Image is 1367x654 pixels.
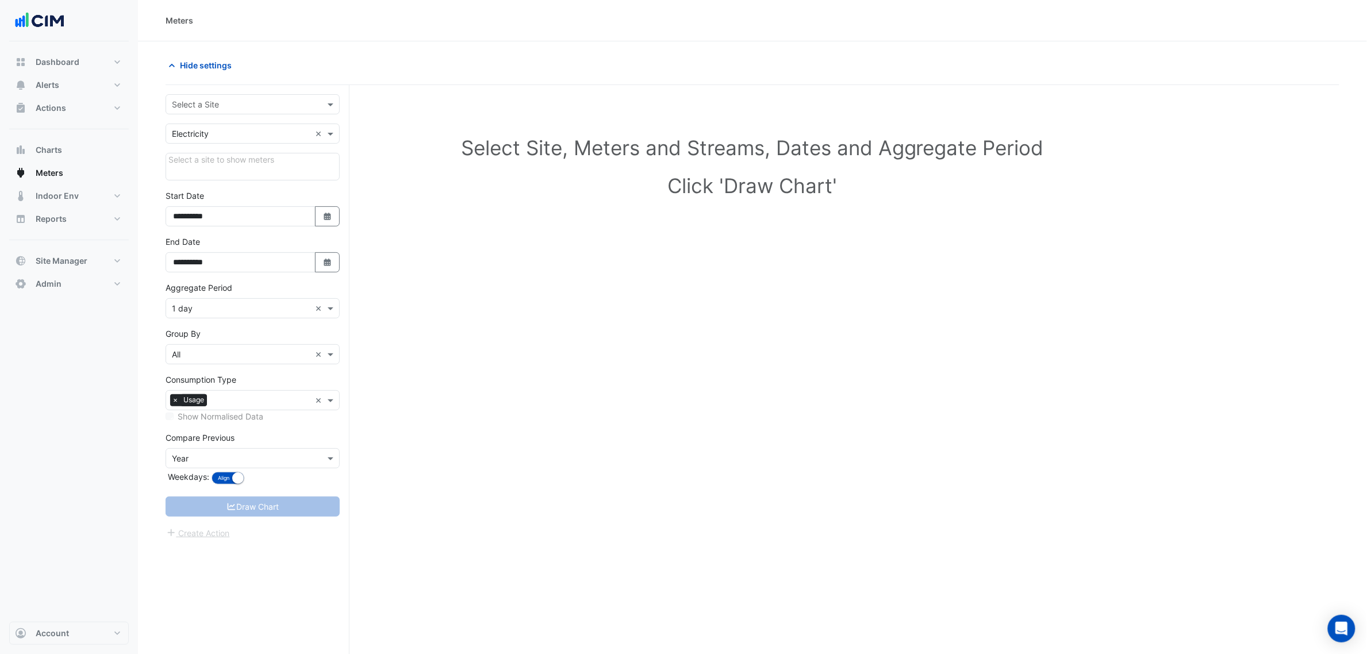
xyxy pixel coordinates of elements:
[184,174,1321,198] h1: Click 'Draw Chart'
[9,161,129,184] button: Meters
[15,190,26,202] app-icon: Indoor Env
[36,167,63,179] span: Meters
[178,410,263,422] label: Show Normalised Data
[315,394,325,406] span: Clear
[181,394,207,406] span: Usage
[36,190,79,202] span: Indoor Env
[36,102,66,114] span: Actions
[166,190,204,202] label: Start Date
[36,278,62,290] span: Admin
[15,79,26,91] app-icon: Alerts
[9,249,129,272] button: Site Manager
[9,74,129,97] button: Alerts
[15,255,26,267] app-icon: Site Manager
[166,153,340,180] div: Click Update or Cancel in Details panel
[36,628,69,639] span: Account
[9,207,129,230] button: Reports
[315,348,325,360] span: Clear
[15,167,26,179] app-icon: Meters
[9,97,129,120] button: Actions
[166,374,236,386] label: Consumption Type
[180,59,232,71] span: Hide settings
[15,278,26,290] app-icon: Admin
[36,79,59,91] span: Alerts
[9,51,129,74] button: Dashboard
[184,136,1321,160] h1: Select Site, Meters and Streams, Dates and Aggregate Period
[1328,615,1356,643] div: Open Intercom Messenger
[15,56,26,68] app-icon: Dashboard
[166,527,231,537] app-escalated-ticket-create-button: Please correct errors first
[9,139,129,161] button: Charts
[166,55,239,75] button: Hide settings
[322,257,333,267] fa-icon: Select Date
[15,102,26,114] app-icon: Actions
[15,213,26,225] app-icon: Reports
[9,622,129,645] button: Account
[36,213,67,225] span: Reports
[166,410,340,422] div: Select meters or streams to enable normalisation
[36,255,87,267] span: Site Manager
[166,328,201,340] label: Group By
[166,432,235,444] label: Compare Previous
[322,211,333,221] fa-icon: Select Date
[14,9,66,32] img: Company Logo
[36,56,79,68] span: Dashboard
[15,144,26,156] app-icon: Charts
[315,302,325,314] span: Clear
[36,144,62,156] span: Charts
[166,236,200,248] label: End Date
[166,14,193,26] div: Meters
[166,471,209,483] label: Weekdays:
[170,394,181,406] span: ×
[315,128,325,140] span: Clear
[166,282,232,294] label: Aggregate Period
[9,184,129,207] button: Indoor Env
[9,272,129,295] button: Admin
